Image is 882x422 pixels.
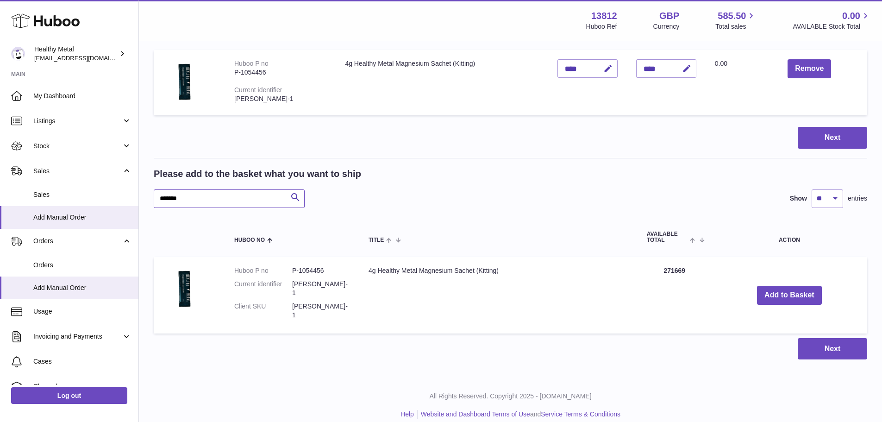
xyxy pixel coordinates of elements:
[718,10,746,22] span: 585.50
[369,237,384,243] span: Title
[33,382,131,391] span: Channels
[421,410,530,418] a: Website and Dashboard Terms of Use
[842,10,860,22] span: 0.00
[793,22,871,31] span: AVAILABLE Stock Total
[541,410,620,418] a: Service Terms & Conditions
[33,167,122,176] span: Sales
[292,302,350,320] dd: [PERSON_NAME]-1
[33,213,131,222] span: Add Manual Order
[11,47,25,61] img: internalAdmin-13812@internal.huboo.com
[163,266,209,311] img: 4g Healthy Metal Magnesium Sachet (Kitting)
[798,338,867,360] button: Next
[292,280,350,297] dd: [PERSON_NAME]-1
[33,142,122,151] span: Stock
[234,68,326,77] div: P-1054456
[163,59,209,104] img: 4g Healthy Metal Magnesium Sachet (Kitting)
[659,10,679,22] strong: GBP
[292,266,350,275] dd: P-1054456
[33,332,122,341] span: Invoicing and Payments
[638,257,712,333] td: 271669
[33,190,131,199] span: Sales
[33,261,131,270] span: Orders
[400,410,414,418] a: Help
[11,387,127,404] a: Log out
[234,94,326,103] div: [PERSON_NAME]-1
[591,10,617,22] strong: 13812
[234,237,265,243] span: Huboo no
[715,22,757,31] span: Total sales
[146,392,875,401] p: All Rights Reserved. Copyright 2025 - [DOMAIN_NAME]
[757,286,822,305] button: Add to Basket
[790,194,807,203] label: Show
[234,60,269,67] div: Huboo P no
[234,280,292,297] dt: Current identifier
[359,257,638,333] td: 4g Healthy Metal Magnesium Sachet (Kitting)
[34,54,136,62] span: [EMAIL_ADDRESS][DOMAIN_NAME]
[715,60,727,67] span: 0.00
[715,10,757,31] a: 585.50 Total sales
[418,410,620,419] li: and
[33,307,131,316] span: Usage
[712,222,867,252] th: Action
[34,45,118,63] div: Healthy Metal
[586,22,617,31] div: Huboo Ref
[793,10,871,31] a: 0.00 AVAILABLE Stock Total
[798,127,867,149] button: Next
[788,59,831,78] button: Remove
[33,92,131,101] span: My Dashboard
[647,231,688,243] span: AVAILABLE Total
[234,86,282,94] div: Current identifier
[33,117,122,126] span: Listings
[848,194,867,203] span: entries
[154,168,361,180] h2: Please add to the basket what you want to ship
[33,237,122,246] span: Orders
[234,302,292,320] dt: Client SKU
[653,22,680,31] div: Currency
[234,266,292,275] dt: Huboo P no
[33,283,131,292] span: Add Manual Order
[33,357,131,366] span: Cases
[336,50,548,115] td: 4g Healthy Metal Magnesium Sachet (Kitting)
